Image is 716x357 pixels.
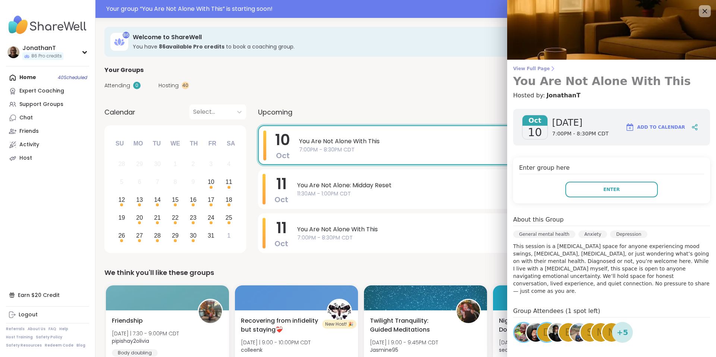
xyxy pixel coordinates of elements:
[558,322,579,343] a: b
[132,192,148,208] div: Choose Monday, October 13th, 2025
[637,124,685,131] span: Add to Calendar
[227,159,230,169] div: 4
[274,238,288,249] span: Oct
[6,84,89,98] a: Expert Coaching
[112,337,149,345] b: pipishay2olivia
[182,82,189,89] div: 40
[104,107,135,117] span: Calendar
[136,213,143,223] div: 20
[513,231,575,238] div: General mental health
[209,159,213,169] div: 3
[513,322,534,343] a: nanny
[552,130,609,138] span: 7:00PM - 8:30PM CDT
[114,210,130,226] div: Choose Sunday, October 19th, 2025
[104,66,144,75] span: Your Groups
[617,327,628,338] span: + 5
[167,192,183,208] div: Choose Wednesday, October 15th, 2025
[513,215,563,224] h4: About this Group
[499,316,577,334] span: Night time Routine Body Double Session
[601,322,622,343] a: n
[522,115,547,126] span: Oct
[587,325,593,340] span: s
[185,210,201,226] div: Choose Thursday, October 23rd, 2025
[6,335,33,340] a: Host Training
[622,118,688,136] button: Add to Calendar
[370,346,398,354] b: Jasmine95
[223,135,239,152] div: Sa
[112,349,158,357] div: Body doubling
[132,228,148,244] div: Choose Monday, October 27th, 2025
[610,231,647,238] div: Depression
[226,195,232,205] div: 18
[118,159,125,169] div: 28
[19,87,64,95] div: Expert Coaching
[185,156,201,172] div: Not available Thursday, October 2nd, 2025
[150,192,166,208] div: Choose Tuesday, October 14th, 2025
[299,146,693,154] span: 7:00PM - 8:30PM CDT
[167,174,183,190] div: Not available Wednesday, October 8th, 2025
[59,326,68,332] a: Help
[457,300,480,323] img: Jasmine95
[36,335,62,340] a: Safety Policy
[569,322,590,343] a: Marif
[118,195,125,205] div: 12
[136,195,143,205] div: 13
[513,75,710,88] h3: You Are Not Alone With This
[241,346,263,354] b: colleenk
[112,135,128,152] div: Su
[186,135,202,152] div: Th
[7,46,19,58] img: JonathanT
[208,213,214,223] div: 24
[204,135,220,152] div: Fr
[578,231,607,238] div: Anxiety
[6,138,89,151] a: Activity
[113,155,238,244] div: month 2025-10
[136,159,143,169] div: 29
[114,192,130,208] div: Choose Sunday, October 12th, 2025
[172,195,179,205] div: 15
[546,91,580,100] a: JonathanT
[172,213,179,223] div: 22
[28,326,45,332] a: About Us
[528,126,542,139] span: 10
[191,177,195,187] div: 9
[19,154,32,162] div: Host
[276,173,287,194] span: 11
[552,117,609,129] span: [DATE]
[208,195,214,205] div: 17
[6,125,89,138] a: Friends
[514,323,533,342] img: nanny
[221,192,237,208] div: Choose Saturday, October 18th, 2025
[31,53,62,59] span: 86 Pro credits
[203,174,219,190] div: Choose Friday, October 10th, 2025
[597,325,605,340] span: m
[167,156,183,172] div: Not available Wednesday, October 1st, 2025
[276,217,287,238] span: 11
[226,177,232,187] div: 11
[6,111,89,125] a: Chat
[519,163,704,174] h4: Enter group here
[6,308,89,322] a: Logout
[112,330,179,337] span: [DATE] | 7:30 - 9:00PM CDT
[203,210,219,226] div: Choose Friday, October 24th, 2025
[104,82,130,90] span: Attending
[112,316,143,325] span: Friendship
[547,322,568,343] a: CsynAKAcynthia
[328,300,351,323] img: colleenk
[227,231,230,241] div: 1
[148,135,165,152] div: Tu
[499,346,537,354] b: seasonzofapril
[226,213,232,223] div: 25
[513,242,710,295] p: This session is a [MEDICAL_DATA] space for anyone experiencing mood swings, [MEDICAL_DATA], [MEDI...
[118,213,125,223] div: 19
[513,307,710,317] h4: Group Attendees (1 spot left)
[513,66,710,88] a: View Full PageYou Are Not Alone With This
[185,228,201,244] div: Choose Thursday, October 30th, 2025
[221,228,237,244] div: Choose Saturday, November 1st, 2025
[132,156,148,172] div: Not available Monday, September 29th, 2025
[580,322,600,343] a: s
[527,323,545,342] img: Rob78_NJ
[603,186,620,193] span: Enter
[203,228,219,244] div: Choose Friday, October 31st, 2025
[19,101,63,108] div: Support Groups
